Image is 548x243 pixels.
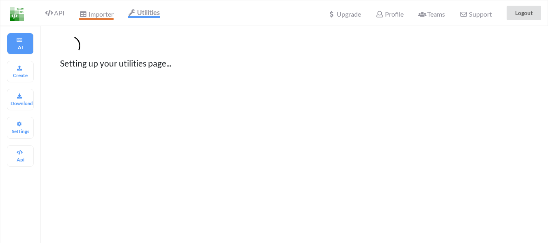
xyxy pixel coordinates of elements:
[60,58,529,68] h4: Setting up your utilities page...
[328,11,361,17] span: Upgrade
[11,100,30,107] p: Download
[418,10,445,18] span: Teams
[11,44,30,51] p: AI
[79,10,113,20] span: Importer
[11,156,30,163] p: Api
[507,6,541,20] button: Logout
[376,10,403,18] span: Profile
[11,72,30,79] p: Create
[128,9,160,16] span: Utilities
[45,9,64,17] span: API
[10,7,24,21] img: LogoIcon.png
[460,11,492,17] span: Support
[11,128,30,135] p: Settings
